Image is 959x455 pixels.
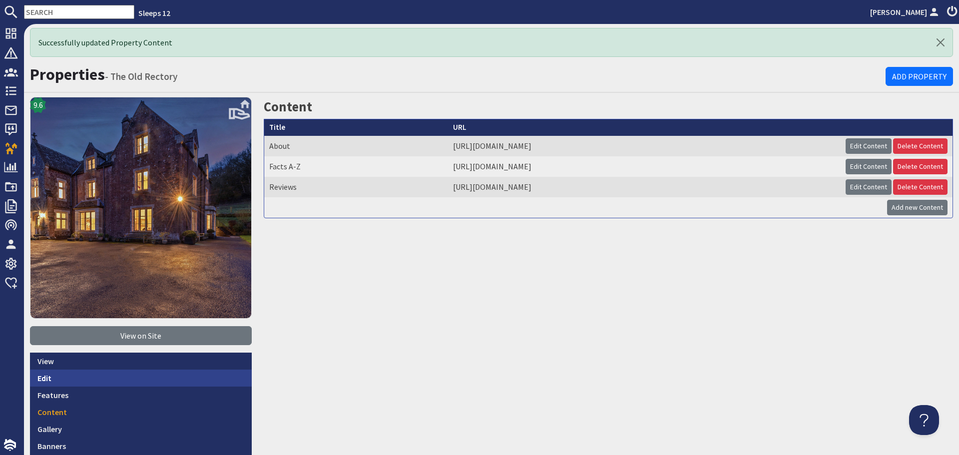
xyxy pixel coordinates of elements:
[30,404,252,421] a: Content
[264,156,448,177] td: Facts A-Z
[448,136,841,156] td: [URL][DOMAIN_NAME]
[846,179,892,195] a: Edit Content
[846,159,892,174] a: Edit Content
[264,177,448,197] td: Reviews
[138,8,170,18] a: Sleeps 12
[30,353,252,370] a: View
[909,405,939,435] iframe: Toggle Customer Support
[30,438,252,455] a: Banners
[893,159,948,174] a: Delete Content
[33,99,43,111] span: 9.6
[30,387,252,404] a: Features
[30,326,252,345] a: View on Site
[30,64,105,84] a: Properties
[30,97,252,319] img: The Old Rectory's icon
[264,97,953,117] h2: Content
[448,119,841,136] th: URL
[264,119,448,136] th: Title
[448,177,841,197] td: [URL][DOMAIN_NAME]
[30,370,252,387] a: Edit
[30,421,252,438] a: Gallery
[893,179,948,195] a: Delete Content
[893,138,948,154] a: Delete Content
[105,70,178,82] small: - The Old Rectory
[448,156,841,177] td: [URL][DOMAIN_NAME]
[886,67,953,86] a: Add Property
[30,97,252,326] a: 9.6
[846,138,892,154] a: Edit Content
[4,439,16,451] img: staytech_i_w-64f4e8e9ee0a9c174fd5317b4b171b261742d2d393467e5bdba4413f4f884c10.svg
[887,200,948,215] a: Add new Content
[24,5,134,19] input: SEARCH
[30,28,953,57] div: Successfully updated Property Content
[870,6,941,18] a: [PERSON_NAME]
[264,136,448,156] td: About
